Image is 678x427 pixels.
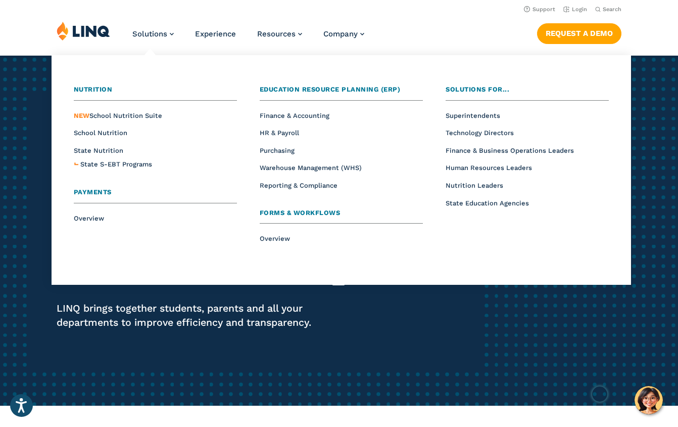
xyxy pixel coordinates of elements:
a: Purchasing [260,147,295,154]
a: Overview [74,215,104,222]
a: NEWSchool Nutrition Suite [74,112,162,119]
a: Nutrition [74,84,237,101]
a: Nutrition Leaders [446,182,503,189]
a: Technology Directors [446,129,514,137]
a: Payments [74,187,237,203]
button: Open Search Bar [595,6,621,13]
a: Education Resource Planning (ERP) [260,84,423,101]
a: Human Resources Leaders [446,164,532,172]
a: Request a Demo [537,23,621,44]
a: Warehouse Management (WHS) [260,164,362,172]
a: Overview [260,235,290,242]
button: Hello, have a question? Let’s chat. [635,386,663,414]
img: LINQ | K‑12 Software [57,21,110,40]
a: Finance & Business Operations Leaders [446,147,574,154]
p: LINQ brings together students, parents and all your departments to improve efficiency and transpa... [57,302,318,330]
span: State S-EBT Programs [80,160,152,168]
a: Superintendents [446,112,500,119]
a: Company [323,29,364,38]
a: Solutions [132,29,174,38]
a: Reporting & Compliance [260,182,337,189]
nav: Button Navigation [537,21,621,44]
a: Support [524,6,555,13]
nav: Primary Navigation [132,21,364,55]
a: Login [563,6,587,13]
span: Search [603,6,621,13]
span: Company [323,29,358,38]
span: Education Resource Planning (ERP) [260,86,401,93]
a: Finance & Accounting [260,112,329,119]
span: Solutions [132,29,167,38]
span: Forms & Workflows [260,209,341,217]
a: State Education Agencies [446,199,529,207]
a: Solutions for... [446,84,609,101]
span: Resources [257,29,296,38]
span: Solutions for... [446,86,509,93]
span: Payments [74,188,112,196]
a: Resources [257,29,302,38]
a: Experience [195,29,236,38]
span: School Nutrition Suite [74,112,162,119]
span: NEW [74,112,89,119]
a: State S-EBT Programs [80,159,152,170]
span: Nutrition [74,86,113,93]
a: Forms & Workflows [260,208,423,224]
a: School Nutrition [74,129,127,137]
a: State Nutrition [74,147,123,154]
a: HR & Payroll [260,129,299,137]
